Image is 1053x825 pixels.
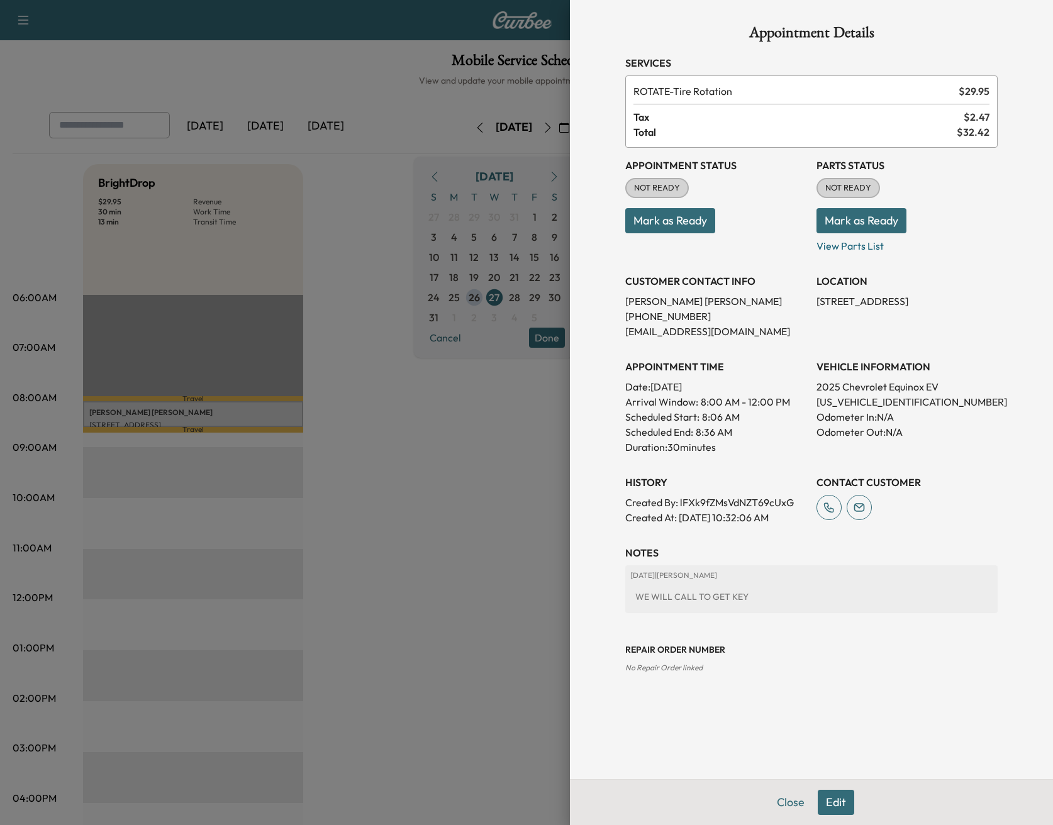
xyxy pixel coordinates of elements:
p: Created By : lFXk9fZMsVdNZT69cUxG [625,495,806,510]
div: WE WILL CALL TO GET KEY [630,585,993,608]
button: Mark as Ready [816,208,906,233]
span: Tax [633,109,964,125]
p: 8:06 AM [702,409,740,424]
span: Tire Rotation [633,84,954,99]
p: 8:36 AM [696,424,732,440]
h3: LOCATION [816,274,998,289]
p: Arrival Window: [625,394,806,409]
h3: CONTACT CUSTOMER [816,475,998,490]
span: $ 2.47 [964,109,989,125]
button: Edit [818,790,854,815]
span: NOT READY [627,182,688,194]
p: Scheduled Start: [625,409,699,424]
h3: Appointment Status [625,158,806,173]
p: [STREET_ADDRESS] [816,294,998,309]
p: [PHONE_NUMBER] [625,309,806,324]
button: Mark as Ready [625,208,715,233]
p: [EMAIL_ADDRESS][DOMAIN_NAME] [625,324,806,339]
h3: Services [625,55,998,70]
p: Created At : [DATE] 10:32:06 AM [625,510,806,525]
span: NOT READY [818,182,879,194]
button: Close [769,790,813,815]
p: Odometer In: N/A [816,409,998,424]
h3: APPOINTMENT TIME [625,359,806,374]
p: Duration: 30 minutes [625,440,806,455]
h3: VEHICLE INFORMATION [816,359,998,374]
h3: NOTES [625,545,998,560]
p: [PERSON_NAME] [PERSON_NAME] [625,294,806,309]
span: $ 29.95 [959,84,989,99]
span: $ 32.42 [957,125,989,140]
h3: History [625,475,806,490]
p: View Parts List [816,233,998,253]
h3: Parts Status [816,158,998,173]
p: [US_VEHICLE_IDENTIFICATION_NUMBER] [816,394,998,409]
p: [DATE] | [PERSON_NAME] [630,570,993,580]
h3: CUSTOMER CONTACT INFO [625,274,806,289]
h1: Appointment Details [625,25,998,45]
span: No Repair Order linked [625,663,703,672]
h3: Repair Order number [625,643,998,656]
p: Odometer Out: N/A [816,424,998,440]
p: Date: [DATE] [625,379,806,394]
p: Scheduled End: [625,424,693,440]
p: 2025 Chevrolet Equinox EV [816,379,998,394]
span: 8:00 AM - 12:00 PM [701,394,790,409]
span: Total [633,125,957,140]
